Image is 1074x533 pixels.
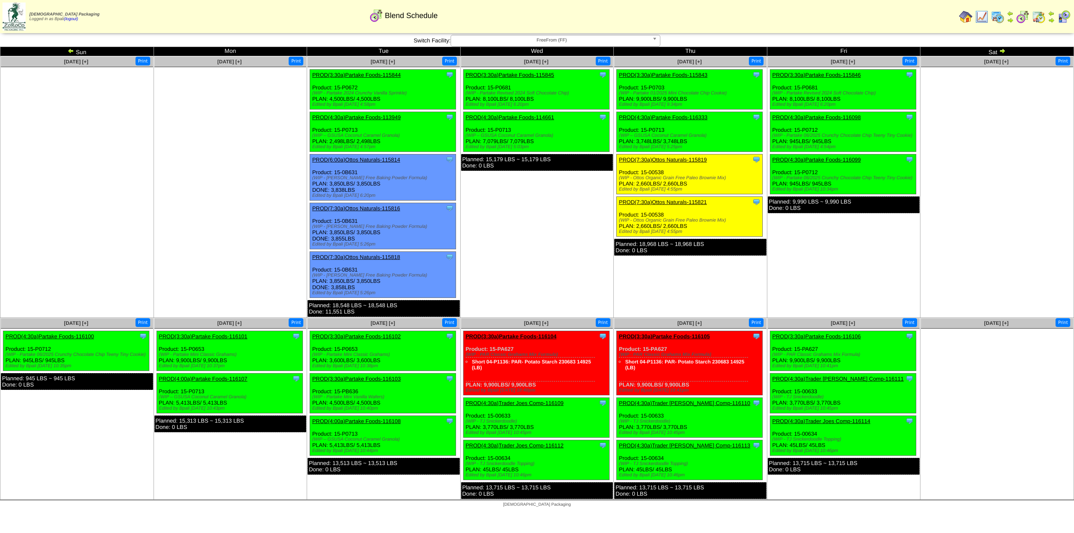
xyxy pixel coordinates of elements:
img: Tooltip [752,113,761,121]
div: Planned: 13,513 LBS ~ 13,513 LBS Done: 0 LBS [308,458,460,475]
a: [DATE] [+] [64,59,88,65]
button: Print [596,57,610,65]
div: Edited by Bpali [DATE] 10:46pm [772,448,916,453]
div: Edited by Bpali [DATE] 5:25pm [619,144,762,149]
div: Product: 15-P0672 PLAN: 4,500LBS / 4,500LBS [310,70,456,110]
div: (WIP ‐ Partake 06/2025 Crunchy Chocolate Chip Teeny Tiny Cookie) [772,175,916,180]
div: Edited by Bpali [DATE] 5:03pm [466,144,609,149]
a: [DATE] [+] [371,59,395,65]
div: Product: 15-P0712 PLAN: 945LBS / 945LBS [770,154,916,194]
img: calendarblend.gif [1016,10,1030,24]
span: Logged in as Bpali [29,12,99,21]
img: Tooltip [752,198,761,206]
div: Edited by Bpali [DATE] 10:46pm [466,473,609,478]
img: arrowright.gif [1007,17,1014,24]
img: Tooltip [752,71,761,79]
div: Product: 15-P0713 PLAN: 7,079LBS / 7,079LBS [463,112,609,152]
div: (WIP – GSUSA Coconut Caramel Granola) [466,133,609,138]
div: (WIP - TJ Snickerdoodle) [772,395,916,400]
div: (WIP - [PERSON_NAME] Free Baking Powder Formula) [312,175,456,180]
div: Edited by Bpali [DATE] 10:35pm [5,363,149,368]
a: PROD(3:30a)Partake Foods-116101 [159,333,248,340]
div: Edited by Bpali [DATE] 9:34pm [619,102,762,107]
div: (WIP - Partake Revised 2024 Soft Chocolate Chip) [772,91,916,96]
img: Tooltip [446,113,454,121]
a: [DATE] [+] [831,320,855,326]
img: Tooltip [599,399,607,407]
div: Product: 15-00633 PLAN: 3,770LBS / 3,770LBS [463,398,609,438]
a: PROD(7:30a)Ottos Naturals-115816 [312,205,400,212]
a: [DATE] [+] [678,320,702,326]
img: Tooltip [905,332,914,340]
div: (WIP - TJ Snickerdoodle) [619,419,762,424]
div: Planned: 15,313 LBS ~ 15,313 LBS Done: 0 LBS [154,415,307,432]
div: Product: 15-00634 PLAN: 45LBS / 45LBS [617,440,763,480]
img: Tooltip [446,374,454,383]
div: Product: 15-00634 PLAN: 45LBS / 45LBS [770,416,916,456]
div: Edited by Bpali [DATE] 4:58pm [312,102,456,107]
div: Edited by Bpali [DATE] 4:54pm [772,144,916,149]
div: Edited by Bpali [DATE] 6:20pm [466,102,609,107]
div: Product: 15-0B631 PLAN: 3,850LBS / 3,850LBS DONE: 3,858LBS [310,252,456,298]
div: (WIP – GSUSA Coconut Caramel Granola) [312,133,456,138]
div: (WIP - [PERSON_NAME] Free Baking Powder Formula) [312,273,456,278]
div: Product: 15-00538 PLAN: 2,660LBS / 2,660LBS [617,197,763,237]
div: (WIP - PAR Classic Grahams Mix Formula) [772,352,916,357]
img: Tooltip [752,441,761,449]
a: PROD(4:00a)Partake Foods-116108 [312,418,401,424]
div: Product: 15-P0681 PLAN: 8,100LBS / 8,100LBS [770,70,916,110]
div: Product: 15-0B631 PLAN: 3,850LBS / 3,850LBS DONE: 3,838LBS [310,154,456,201]
div: Planned: 18,968 LBS ~ 18,968 LBS Done: 0 LBS [614,239,766,256]
span: [DEMOGRAPHIC_DATA] Packaging [503,502,571,507]
div: (WIP - Ottos Organic Grain Free Paleo Brownie Mix) [619,218,762,223]
div: (WIP - Ottos Organic Grain Free Paleo Brownie Mix) [619,175,762,180]
a: PROD(4:30a)Partake Foods-116100 [5,333,94,340]
div: Product: 15-PB636 PLAN: 4,500LBS / 4,500LBS [310,374,456,413]
div: (WIP - [PERSON_NAME] Free Baking Powder Formula) [312,224,456,229]
a: PROD(3:30a)Partake Foods-116103 [312,376,401,382]
img: Tooltip [599,113,607,121]
img: Tooltip [139,332,147,340]
button: Print [136,318,150,327]
a: [DATE] [+] [371,320,395,326]
div: (WIP - Partake Mini Classic Grahams) [159,352,302,357]
div: Planned: 9,990 LBS ~ 9,990 LBS Done: 0 LBS [768,196,920,213]
button: Print [749,57,764,65]
a: PROD(4:30a)Partake Foods-116099 [772,157,861,163]
div: Edited by Bpali [DATE] 10:41pm [772,363,916,368]
div: Product: 15-00633 PLAN: 3,770LBS / 3,770LBS [770,374,916,413]
div: Product: 15-00634 PLAN: 45LBS / 45LBS [463,440,609,480]
a: PROD(4:30a)Trader Joes Comp-116114 [772,418,871,424]
img: Tooltip [905,374,914,383]
img: arrowleft.gif [1048,10,1055,17]
span: Blend Schedule [385,11,438,20]
div: Product: 15-P0713 PLAN: 3,748LBS / 3,748LBS [617,112,763,152]
img: Tooltip [752,155,761,164]
div: Planned: 18,548 LBS ~ 18,548 LBS Done: 11,551 LBS [308,300,460,317]
img: Tooltip [905,155,914,164]
img: Tooltip [446,155,454,164]
a: PROD(4:30a)Partake Foods-116098 [772,114,861,120]
a: PROD(7:30a)Ottos Naturals-115819 [619,157,707,163]
a: PROD(4:30a)Trader Joes Comp-116109 [466,400,564,406]
div: (WIP - PAR Classic Grahams Mix Formula) [466,352,609,357]
span: [DATE] [+] [984,59,1009,65]
div: Product: 15-PA627 PLAN: 9,900LBS / 9,900LBS [463,331,609,395]
a: PROD(3:30a)Partake Foods-116106 [772,333,861,340]
div: Edited by Bpali [DATE] 10:38pm [312,363,456,368]
button: Print [1056,57,1070,65]
span: [DATE] [+] [678,59,702,65]
div: Product: 15-P0712 PLAN: 945LBS / 945LBS [770,112,916,152]
div: Product: 15-PA627 PLAN: 9,900LBS / 9,900LBS [770,331,916,371]
img: calendarcustomer.gif [1057,10,1071,24]
span: [DATE] [+] [217,59,242,65]
a: [DATE] [+] [524,59,548,65]
div: Planned: 15,179 LBS ~ 15,179 LBS Done: 0 LBS [461,154,613,171]
div: Edited by Bpali [DATE] 5:26pm [312,242,456,247]
div: Edited by Bpali [DATE] 10:45pm [619,430,762,435]
div: Edited by Bpali [DATE] 10:44pm [312,448,456,453]
img: Tooltip [446,253,454,261]
div: Edited by Bpali [DATE] 4:57pm [312,144,456,149]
